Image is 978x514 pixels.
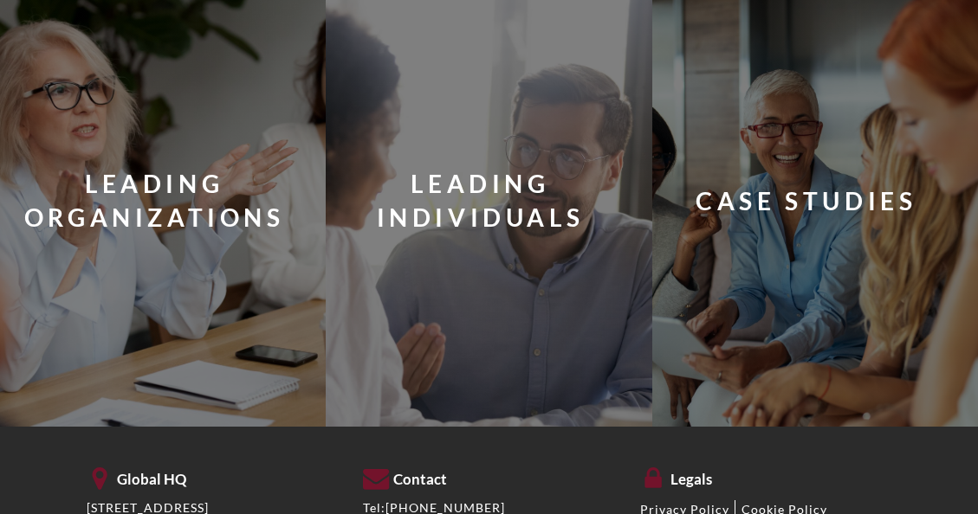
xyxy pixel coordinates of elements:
[696,184,916,218] div: Case Studies
[363,463,614,488] h5: Contact
[315,167,644,235] div: Leading Individuals
[87,463,338,488] h5: Global HQ
[640,463,891,488] h5: Legals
